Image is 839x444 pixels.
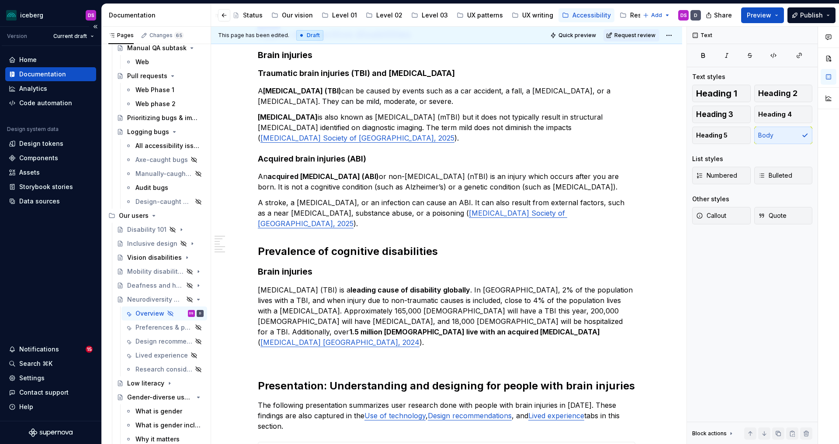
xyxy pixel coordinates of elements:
[121,362,207,376] a: Research considerations
[113,390,207,404] a: Gender-diverse users
[349,327,600,336] strong: 1.5 million [DEMOGRAPHIC_DATA] live with an acquired [MEDICAL_DATA]
[5,357,96,371] button: Search ⌘K
[258,154,635,164] h4: Acquired brain injuries (ABI)
[88,12,94,19] div: DS
[127,267,184,276] div: Mobility disabilities
[20,11,43,20] div: iceberg
[108,32,134,39] div: Pages
[268,8,316,22] a: Our vision
[258,171,635,192] p: An or non-[MEDICAL_DATA] (nTBI) is an injury which occurs after you are born. It is not a cogniti...
[127,393,193,402] div: Gender-diverse users
[127,225,166,234] div: Disability 101
[127,72,167,80] div: Pull requests
[408,8,451,22] a: Level 03
[692,85,751,102] button: Heading 1
[135,169,192,178] div: Manually-caught bugs
[318,8,361,22] a: Level 01
[127,127,169,136] div: Logging bugs
[548,29,600,41] button: Quick preview
[19,182,73,191] div: Storybook stories
[135,421,202,430] div: What is gender inclusion
[758,89,797,98] span: Heading 2
[558,32,596,39] span: Quick preview
[296,30,323,41] div: Draft
[135,337,192,346] div: Design recommendations
[258,400,635,431] p: The following presentation summarizes user research done with people with brain injuries in [DATE...
[53,33,87,40] span: Current draft
[692,167,751,184] button: Numbered
[258,285,635,348] p: [MEDICAL_DATA] (TBI) is a . In [GEOGRAPHIC_DATA], 2% of the population lives with a TBI, and when...
[5,371,96,385] a: Settings
[135,197,192,206] div: Design-caught bugs
[5,180,96,194] a: Storybook stories
[113,237,207,251] a: Inclusive design
[5,165,96,179] a: Assets
[107,7,529,24] div: Page tree
[127,114,199,122] div: Prioritizing bugs & improvements
[5,137,96,151] a: Design tokens
[614,32,655,39] span: Request review
[19,70,66,79] div: Documentation
[119,211,149,220] div: Our users
[121,97,207,111] a: Web phase 2
[135,183,168,192] div: Audit bugs
[267,172,379,181] strong: acquired [MEDICAL_DATA] (ABI)
[692,195,729,203] div: Other styles
[260,134,454,142] a: [MEDICAL_DATA] Society of [GEOGRAPHIC_DATA], 2025
[121,334,207,348] a: Design recommendations
[135,155,188,164] div: Axe-caught bugs
[105,209,207,223] div: Our users
[135,309,164,318] div: Overview
[243,11,263,20] div: Status
[260,338,419,347] a: [MEDICAL_DATA] [GEOGRAPHIC_DATA], 2024
[694,12,697,19] div: D
[121,167,207,181] a: Manually-caught bugs
[218,32,289,39] span: This page has been edited.
[362,8,406,22] a: Level 02
[701,7,738,23] button: Share
[258,265,635,278] h3: Brain injuries
[121,153,207,167] a: Axe-caught bugs
[121,55,207,69] a: Web
[113,125,207,139] a: Logging bugs
[121,306,207,320] a: OverviewDSD
[29,428,73,437] svg: Supernova Logo
[7,33,27,40] div: Version
[19,388,69,397] div: Contact support
[696,89,737,98] span: Heading 1
[19,99,72,107] div: Code automation
[758,171,792,180] span: Bulleted
[258,86,635,107] p: A can be caused by events such as a car accident, a fall, a [MEDICAL_DATA], or a [MEDICAL_DATA]. ...
[696,171,737,180] span: Numbered
[758,110,792,119] span: Heading 4
[121,195,207,209] a: Design-caught bugs
[5,96,96,110] a: Code automation
[149,32,184,39] div: Changes
[754,207,813,224] button: Quote
[754,167,813,184] button: Bulleted
[5,82,96,96] a: Analytics
[800,11,823,20] span: Publish
[135,323,192,332] div: Preferences & pain points with technology & services
[508,8,557,22] a: UX writing
[558,8,614,22] a: Accessibility
[2,6,100,24] button: icebergDS
[263,86,341,95] strong: [MEDICAL_DATA] (TBI)
[121,139,207,153] a: All accessibility issues
[49,30,98,42] button: Current draft
[5,400,96,414] button: Help
[19,154,58,162] div: Components
[692,155,723,163] div: List styles
[467,11,503,20] div: UX patterns
[19,345,59,354] div: Notifications
[680,12,687,19] div: DS
[258,49,635,61] h3: Brain injuries
[5,194,96,208] a: Data sources
[422,11,448,20] div: Level 03
[113,265,207,279] a: Mobility disabilities
[113,279,207,293] a: Deafness and hearing disabilities
[135,86,174,94] div: Web Phase 1
[19,139,63,148] div: Design tokens
[86,346,93,353] span: 15
[121,181,207,195] a: Audit bugs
